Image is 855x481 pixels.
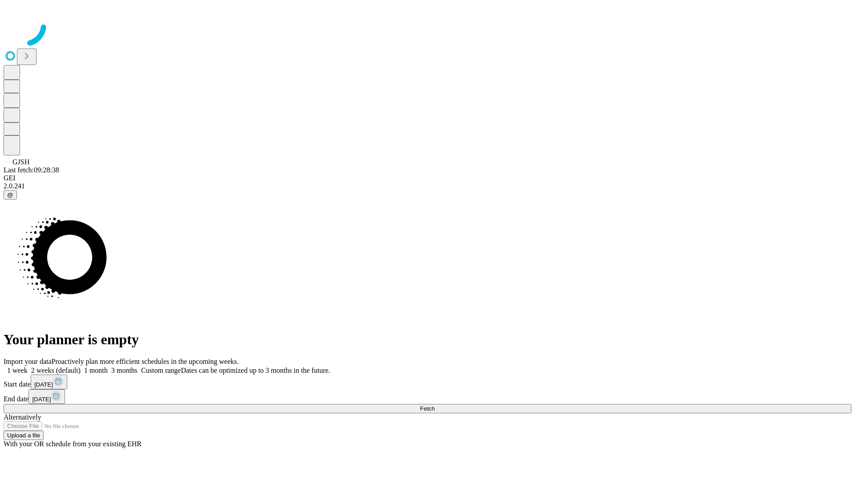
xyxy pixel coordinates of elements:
[4,182,851,190] div: 2.0.241
[28,389,65,404] button: [DATE]
[4,389,851,404] div: End date
[4,440,142,448] span: With your OR schedule from your existing EHR
[34,381,53,388] span: [DATE]
[4,174,851,182] div: GEI
[4,375,851,389] div: Start date
[4,190,17,200] button: @
[31,375,67,389] button: [DATE]
[4,431,44,440] button: Upload a file
[7,367,28,374] span: 1 week
[12,158,29,166] span: GJSH
[141,367,181,374] span: Custom range
[4,413,41,421] span: Alternatively
[4,166,59,174] span: Last fetch: 09:28:38
[4,404,851,413] button: Fetch
[32,396,51,403] span: [DATE]
[52,358,239,365] span: Proactively plan more efficient schedules in the upcoming weeks.
[4,331,851,348] h1: Your planner is empty
[4,358,52,365] span: Import your data
[84,367,108,374] span: 1 month
[111,367,138,374] span: 3 months
[31,367,81,374] span: 2 weeks (default)
[420,405,435,412] span: Fetch
[181,367,330,374] span: Dates can be optimized up to 3 months in the future.
[7,192,13,198] span: @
